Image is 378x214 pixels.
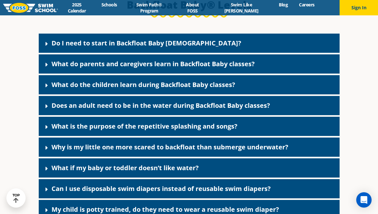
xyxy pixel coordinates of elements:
[52,101,270,110] a: Does an adult need to be in the water during Backfloat Baby classes?
[39,138,340,157] div: Why is my little one more scared to backfloat than submerge underwater?
[52,143,288,151] a: Why is my little one more scared to backfloat than submerge underwater?
[96,2,123,8] a: Schools
[52,205,279,214] a: My child is potty trained, do they need to wear a reusable swim diaper?
[52,80,235,89] a: What do the children learn during Backfloat Baby classes?
[39,179,340,198] div: Can I use disposable swim diapers instead of reusable swim diapers?
[52,122,237,131] a: What is the purpose of the repetitive splashing and songs?
[209,2,273,14] a: Swim Like [PERSON_NAME]
[294,2,320,8] a: Careers
[39,54,340,74] div: What do parents and caregivers learn in Backfloat Baby classes?
[52,184,271,193] a: Can I use disposable swim diapers instead of reusable swim diapers?
[39,75,340,94] div: What do the children learn during Backfloat Baby classes?
[356,192,372,208] div: Open Intercom Messenger
[39,96,340,115] div: Does an adult need to be in the water during Backfloat Baby classes?
[52,39,241,47] a: Do I need to start in Backfloat Baby [DEMOGRAPHIC_DATA]?
[176,2,209,14] a: About FOSS
[39,158,340,178] div: What if my baby or toddler doesn’t like water?
[39,117,340,136] div: What is the purpose of the repetitive splashing and songs?
[123,2,176,14] a: Swim Path® Program
[39,34,340,53] div: Do I need to start in Backfloat Baby [DEMOGRAPHIC_DATA]?
[58,2,96,14] a: 2025 Calendar
[273,2,294,8] a: Blog
[3,3,58,13] img: FOSS Swim School Logo
[12,193,20,203] div: TOP
[52,163,199,172] a: What if my baby or toddler doesn’t like water?
[52,59,255,68] a: What do parents and caregivers learn in Backfloat Baby classes?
